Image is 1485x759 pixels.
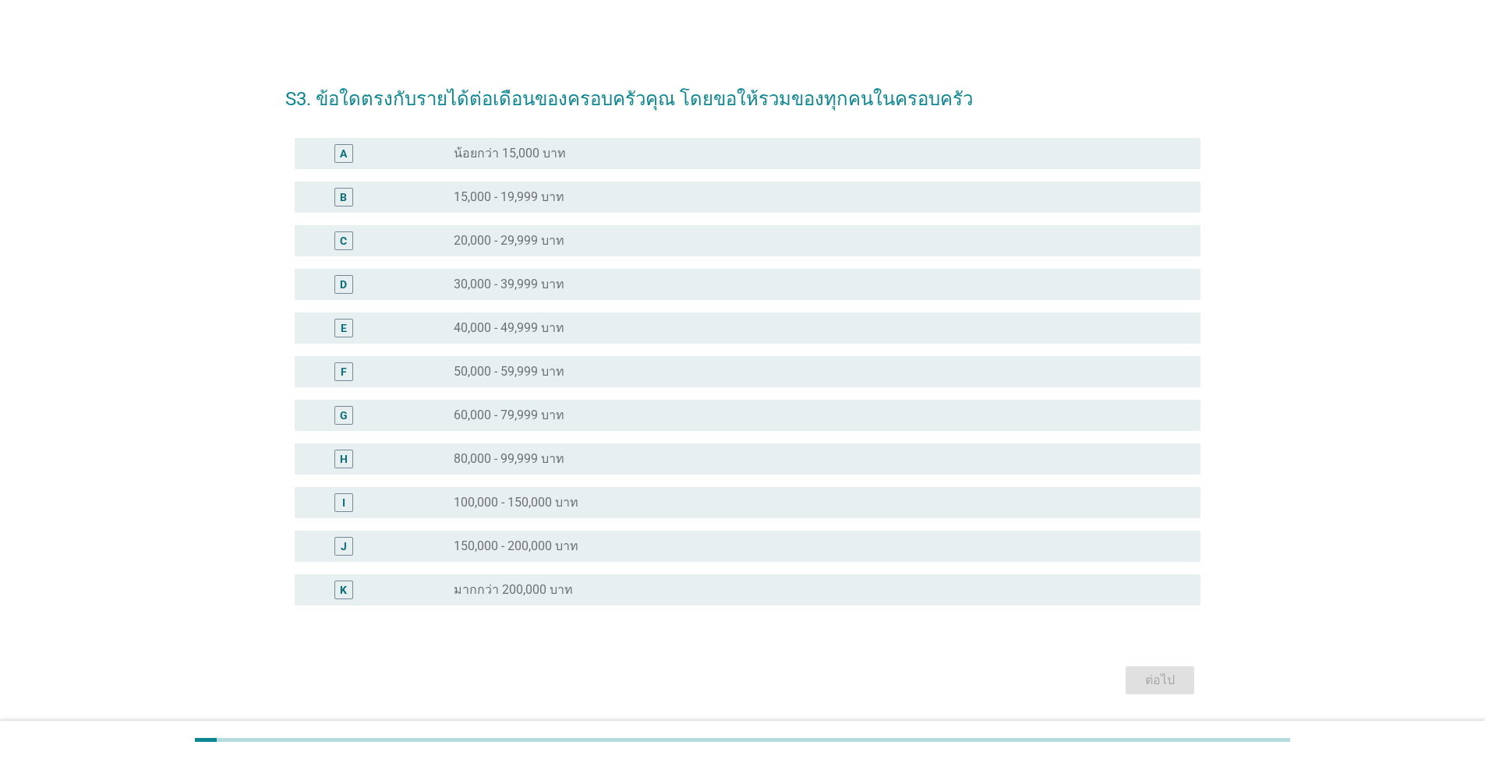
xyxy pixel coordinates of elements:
[454,495,578,510] label: 100,000 - 150,000 บาท
[340,232,347,249] div: C
[454,146,566,161] label: น้อยกว่า 15,000 บาท
[454,408,564,423] label: 60,000 - 79,999 บาท
[340,407,348,423] div: G
[454,233,564,249] label: 20,000 - 29,999 บาท
[340,145,347,161] div: A
[342,494,345,510] div: I
[454,364,564,379] label: 50,000 - 59,999 บาท
[454,277,564,292] label: 30,000 - 39,999 บาท
[340,581,347,598] div: K
[285,69,1200,113] h2: S3. ข้อใดตรงกับรายได้ต่อเดือนของครอบครัวคุณ โดยขอให้รวมของทุกคนในครอบครัว
[454,582,573,598] label: มากกว่า 200,000 บาท
[340,189,347,205] div: B
[454,451,564,467] label: 80,000 - 99,999 บาท
[341,319,347,336] div: E
[340,276,347,292] div: D
[454,538,578,554] label: 150,000 - 200,000 บาท
[454,189,564,205] label: 15,000 - 19,999 บาท
[454,320,564,336] label: 40,000 - 49,999 บาท
[340,450,348,467] div: H
[341,538,347,554] div: J
[341,363,347,379] div: F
